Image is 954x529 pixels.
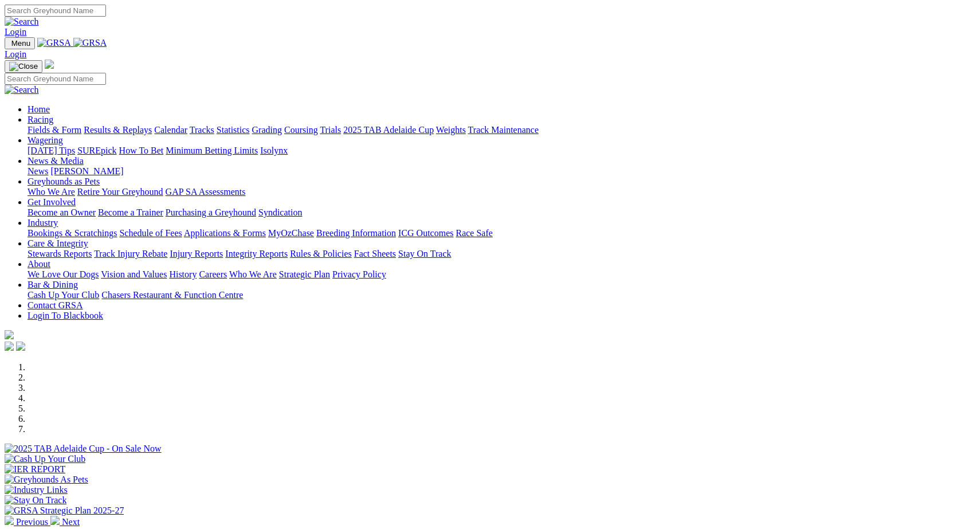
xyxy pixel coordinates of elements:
[258,207,302,217] a: Syndication
[320,125,341,135] a: Trials
[28,207,96,217] a: Become an Owner
[436,125,466,135] a: Weights
[11,39,30,48] span: Menu
[119,146,164,155] a: How To Bet
[16,342,25,351] img: twitter.svg
[284,125,318,135] a: Coursing
[154,125,187,135] a: Calendar
[5,5,106,17] input: Search
[5,73,106,85] input: Search
[45,60,54,69] img: logo-grsa-white.png
[166,187,246,197] a: GAP SA Assessments
[28,290,949,300] div: Bar & Dining
[398,228,453,238] a: ICG Outcomes
[28,238,88,248] a: Care & Integrity
[28,166,48,176] a: News
[28,300,83,310] a: Contact GRSA
[101,290,243,300] a: Chasers Restaurant & Function Centre
[169,269,197,279] a: History
[77,187,163,197] a: Retire Your Greyhound
[268,228,314,238] a: MyOzChase
[316,228,396,238] a: Breeding Information
[28,269,949,280] div: About
[290,249,352,258] a: Rules & Policies
[279,269,330,279] a: Strategic Plan
[28,290,99,300] a: Cash Up Your Club
[28,135,63,145] a: Wagering
[217,125,250,135] a: Statistics
[28,125,81,135] a: Fields & Form
[229,269,277,279] a: Who We Are
[50,516,60,525] img: chevron-right-pager-white.svg
[5,444,162,454] img: 2025 TAB Adelaide Cup - On Sale Now
[73,38,107,48] img: GRSA
[28,197,76,207] a: Get Involved
[50,517,80,527] a: Next
[16,517,48,527] span: Previous
[98,207,163,217] a: Become a Trainer
[28,104,50,114] a: Home
[28,146,75,155] a: [DATE] Tips
[354,249,396,258] a: Fact Sheets
[260,146,288,155] a: Isolynx
[5,475,88,485] img: Greyhounds As Pets
[101,269,167,279] a: Vision and Values
[170,249,223,258] a: Injury Reports
[119,228,182,238] a: Schedule of Fees
[5,27,26,37] a: Login
[468,125,539,135] a: Track Maintenance
[28,207,949,218] div: Get Involved
[225,249,288,258] a: Integrity Reports
[94,249,167,258] a: Track Injury Rebate
[166,207,256,217] a: Purchasing a Greyhound
[9,62,38,71] img: Close
[5,37,35,49] button: Toggle navigation
[62,517,80,527] span: Next
[5,60,42,73] button: Toggle navigation
[28,259,50,269] a: About
[332,269,386,279] a: Privacy Policy
[28,269,99,279] a: We Love Our Dogs
[5,85,39,95] img: Search
[5,495,66,506] img: Stay On Track
[456,228,492,238] a: Race Safe
[84,125,152,135] a: Results & Replays
[5,330,14,339] img: logo-grsa-white.png
[28,228,949,238] div: Industry
[5,342,14,351] img: facebook.svg
[5,485,68,495] img: Industry Links
[28,125,949,135] div: Racing
[343,125,434,135] a: 2025 TAB Adelaide Cup
[37,38,71,48] img: GRSA
[5,17,39,27] img: Search
[50,166,123,176] a: [PERSON_NAME]
[28,218,58,228] a: Industry
[28,177,100,186] a: Greyhounds as Pets
[5,49,26,59] a: Login
[199,269,227,279] a: Careers
[166,146,258,155] a: Minimum Betting Limits
[5,454,85,464] img: Cash Up Your Club
[28,146,949,156] div: Wagering
[28,249,949,259] div: Care & Integrity
[5,506,124,516] img: GRSA Strategic Plan 2025-27
[28,280,78,289] a: Bar & Dining
[398,249,451,258] a: Stay On Track
[28,228,117,238] a: Bookings & Scratchings
[5,464,65,475] img: IER REPORT
[28,156,84,166] a: News & Media
[252,125,282,135] a: Grading
[28,187,75,197] a: Who We Are
[28,311,103,320] a: Login To Blackbook
[28,187,949,197] div: Greyhounds as Pets
[77,146,116,155] a: SUREpick
[28,166,949,177] div: News & Media
[184,228,266,238] a: Applications & Forms
[5,517,50,527] a: Previous
[190,125,214,135] a: Tracks
[5,516,14,525] img: chevron-left-pager-white.svg
[28,115,53,124] a: Racing
[28,249,92,258] a: Stewards Reports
